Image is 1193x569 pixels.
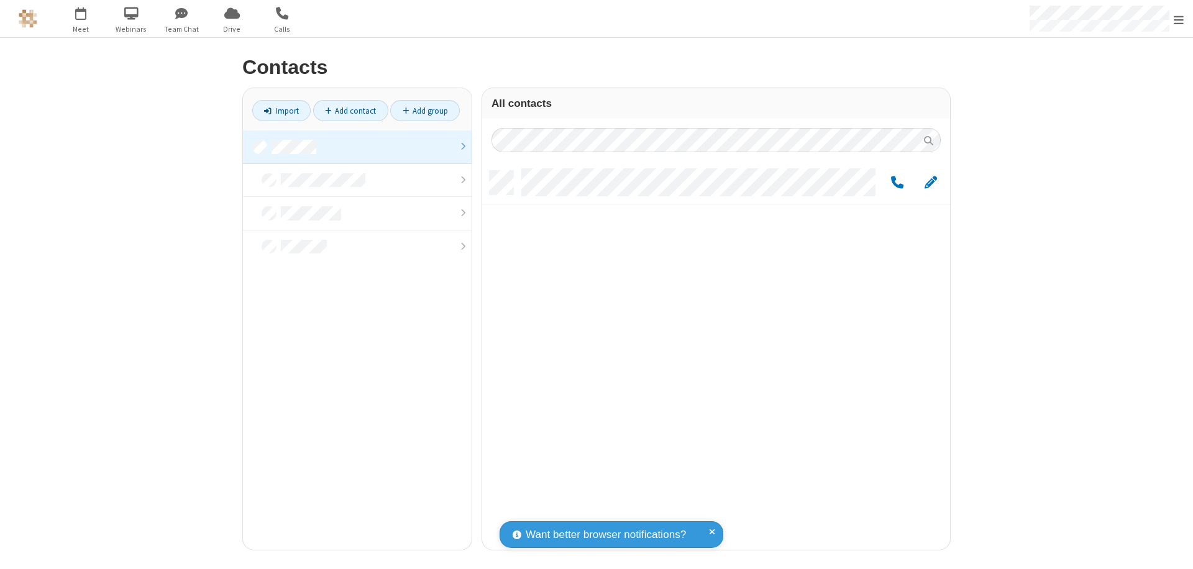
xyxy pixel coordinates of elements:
[1162,537,1184,560] iframe: Chat
[158,24,205,35] span: Team Chat
[58,24,104,35] span: Meet
[209,24,255,35] span: Drive
[526,527,686,543] span: Want better browser notifications?
[390,100,460,121] a: Add group
[19,9,37,28] img: QA Selenium DO NOT DELETE OR CHANGE
[259,24,306,35] span: Calls
[242,57,951,78] h2: Contacts
[252,100,311,121] a: Import
[313,100,388,121] a: Add contact
[885,175,909,191] button: Call by phone
[482,162,950,550] div: grid
[918,175,943,191] button: Edit
[491,98,941,109] h3: All contacts
[108,24,155,35] span: Webinars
